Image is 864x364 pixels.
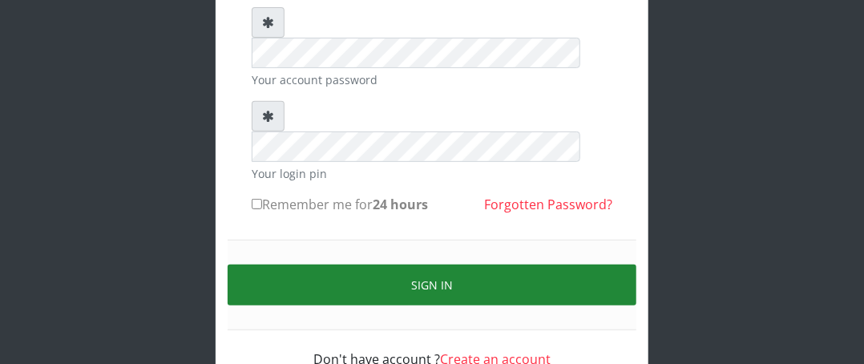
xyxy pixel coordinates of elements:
a: Forgotten Password? [484,196,612,213]
input: Remember me for24 hours [252,199,262,209]
label: Remember me for [252,195,428,214]
small: Your account password [252,71,612,88]
small: Your login pin [252,165,612,182]
button: Sign in [228,265,636,305]
b: 24 hours [373,196,428,213]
